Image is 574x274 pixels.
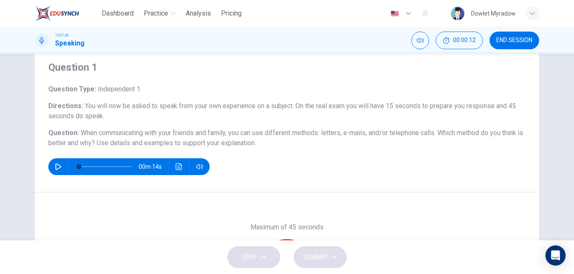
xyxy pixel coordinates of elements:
[453,37,476,44] span: 00:00:12
[436,32,483,49] button: 00:00:12
[48,84,526,94] h6: Question Type :
[221,8,242,19] span: Pricing
[98,6,137,21] button: Dashboard
[35,5,98,22] a: EduSynch logo
[48,129,523,147] span: When communicating with your friends and family, you can use different methods: letters, e-mails,...
[55,32,68,38] span: TOEFL®
[411,32,429,49] div: Mute
[96,85,140,93] span: Independent 1
[471,8,516,19] div: Dowlet Myradow
[48,128,526,148] h6: Question :
[48,102,516,120] span: You will now be asked to speak from your own experience on a subject. On the real exam you will h...
[144,8,168,19] span: Practice
[182,6,214,21] button: Analysis
[186,8,211,19] span: Analysis
[218,6,245,21] button: Pricing
[436,32,483,49] div: Hide
[172,158,186,175] button: Click to see the audio transcription
[490,32,539,49] button: END SESSION
[55,38,84,48] h1: Speaking
[102,8,134,19] span: Dashboard
[140,6,179,21] button: Practice
[48,101,526,121] h6: Directions :
[390,11,400,17] img: en
[496,37,532,44] span: END SESSION
[545,245,566,266] div: Open Intercom Messenger
[139,158,169,175] span: 00m 14s
[97,139,256,147] span: Use details and examples to support your explanation.
[451,7,464,20] img: Profile picture
[35,5,79,22] img: EduSynch logo
[250,222,324,232] h6: Maximum of 45 seconds
[48,61,526,74] h4: Question 1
